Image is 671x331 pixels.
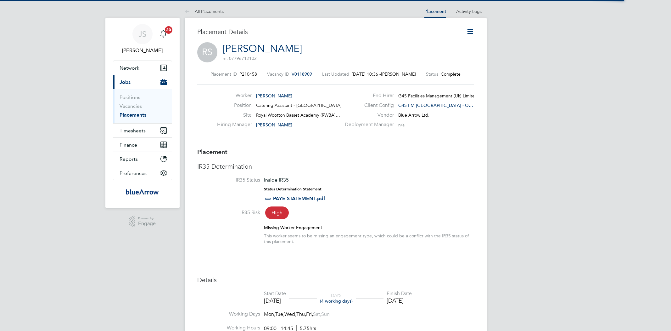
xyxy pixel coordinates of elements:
div: This worker seems to be missing an engagement type, which could be a conflict with the IR35 statu... [264,233,474,244]
span: Timesheets [120,128,146,134]
label: IR35 Risk [197,209,260,216]
span: m: 07796712102 [223,55,257,61]
div: Finish Date [387,290,412,297]
a: Positions [120,94,140,100]
label: Worker [217,92,252,99]
span: Engage [138,221,156,226]
span: Wed, [284,311,296,317]
a: 20 [157,24,170,44]
span: 20 [165,26,172,34]
button: Jobs [113,75,172,89]
a: Placements [120,112,146,118]
label: Site [217,112,252,119]
h3: IR35 Determination [197,162,474,171]
span: Royal Wootton Basset Academy (RWBA)… [256,112,340,118]
span: High [265,206,289,219]
div: [DATE] [264,297,286,304]
label: IR35 Status [197,177,260,183]
a: Go to home page [113,187,172,197]
span: [DATE] 10:36 - [352,71,381,77]
a: Activity Logs [456,9,482,14]
b: Placement [197,148,227,156]
div: [DATE] [387,297,412,304]
h3: Placement Details [197,28,457,36]
span: Thu, [296,311,306,317]
span: [PERSON_NAME] [256,122,292,128]
span: Blue Arrow Ltd. [398,112,429,118]
span: [PERSON_NAME] [256,93,292,99]
a: All Placements [185,9,224,14]
button: Finance [113,138,172,152]
span: Sun [321,311,330,317]
label: Deployment Manager [341,121,394,128]
span: G4S FM [GEOGRAPHIC_DATA] - O… [398,102,473,108]
span: (4 working days) [320,298,353,304]
span: Sat, [313,311,321,317]
a: Placement [424,9,446,14]
label: Working Days [197,311,260,317]
a: Vacancies [120,103,142,109]
label: Status [426,71,438,77]
span: Mon, [264,311,275,317]
span: Preferences [120,170,147,176]
span: Jobs [120,79,131,85]
span: Network [120,65,139,71]
span: RS [197,42,217,62]
button: Network [113,61,172,75]
span: Fri, [306,311,313,317]
label: Vendor [341,112,394,119]
img: bluearrow-logo-retina.png [126,187,159,197]
a: Powered byEngage [129,216,156,228]
span: G4S Facilities Management (Uk) Limited [398,93,478,99]
label: End Hirer [341,92,394,99]
span: P210458 [239,71,257,77]
span: n/a [398,122,405,128]
button: Reports [113,152,172,166]
span: Reports [120,156,138,162]
label: Last Updated [322,71,349,77]
div: DAYS [317,293,356,304]
label: Placement ID [210,71,237,77]
span: [PERSON_NAME] [381,71,416,77]
strong: Status Determination Statement [264,187,322,191]
span: Inside IR35 [264,177,289,183]
h3: Details [197,276,474,284]
span: Catering Assistant - [GEOGRAPHIC_DATA] [256,102,342,108]
label: Client Config [341,102,394,109]
a: JS[PERSON_NAME] [113,24,172,54]
span: JS [138,30,146,38]
span: Tue, [275,311,284,317]
div: Jobs [113,89,172,123]
button: Preferences [113,166,172,180]
label: Vacancy ID [267,71,289,77]
span: Powered by [138,216,156,221]
a: PAYE STATEMENT.pdf [273,195,325,201]
a: [PERSON_NAME] [223,43,302,55]
div: Start Date [264,290,286,297]
button: Timesheets [113,124,172,137]
div: Missing Worker Engagement [264,225,474,230]
span: Complete [441,71,461,77]
span: Finance [120,142,137,148]
span: V0118909 [292,71,312,77]
nav: Main navigation [105,18,180,208]
span: Jay Scull [113,47,172,54]
label: Hiring Manager [217,121,252,128]
label: Position [217,102,252,109]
